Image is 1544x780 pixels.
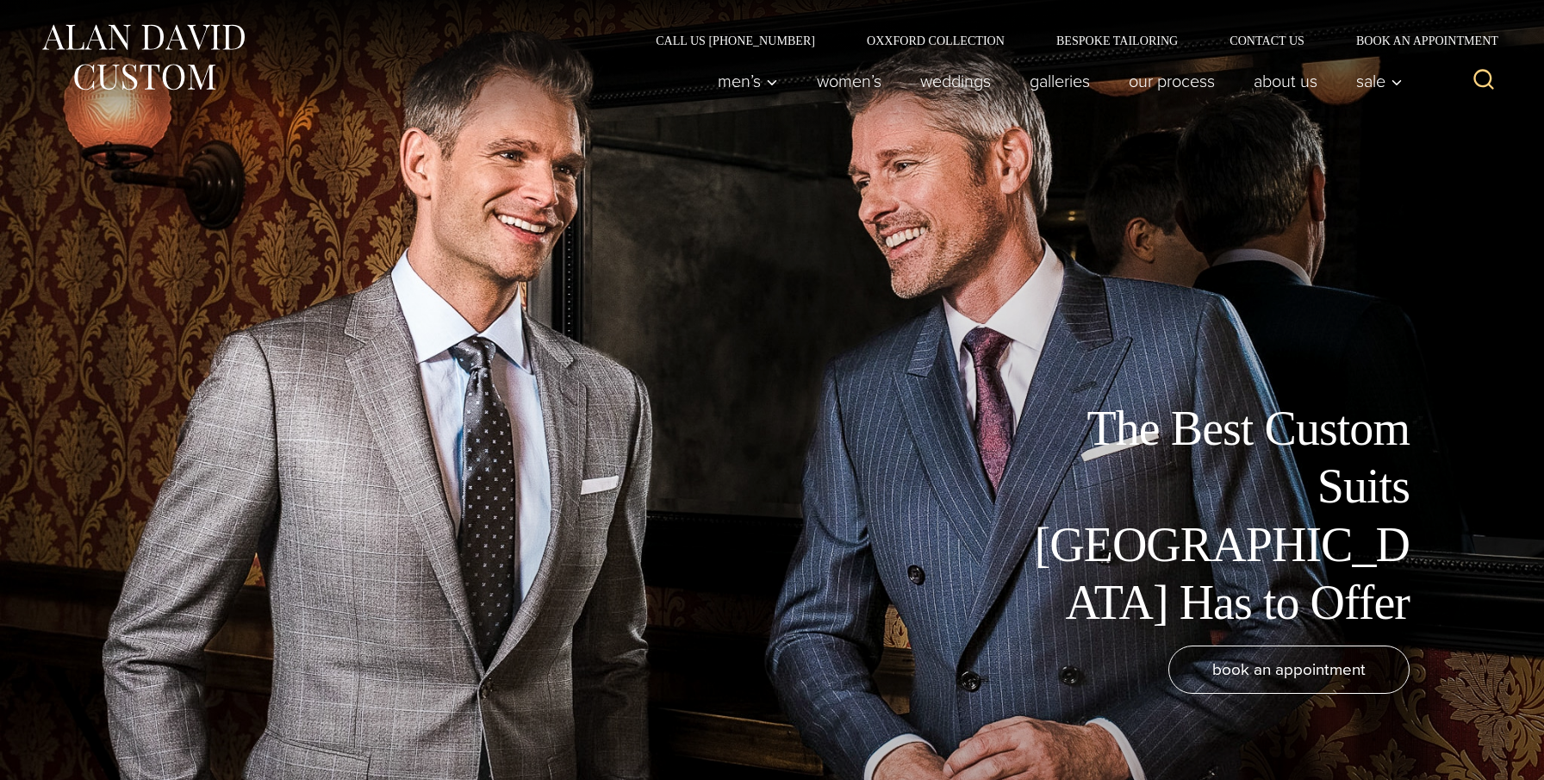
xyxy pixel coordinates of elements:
[1204,34,1330,47] a: Contact Us
[1011,64,1110,98] a: Galleries
[718,72,778,90] span: Men’s
[1356,72,1403,90] span: Sale
[1168,646,1410,694] a: book an appointment
[40,19,246,96] img: Alan David Custom
[1030,34,1204,47] a: Bespoke Tailoring
[1212,657,1366,682] span: book an appointment
[1330,34,1504,47] a: Book an Appointment
[1235,64,1337,98] a: About Us
[630,34,841,47] a: Call Us [PHONE_NUMBER]
[798,64,901,98] a: Women’s
[630,34,1504,47] nav: Secondary Navigation
[699,64,1412,98] nav: Primary Navigation
[901,64,1011,98] a: weddings
[1110,64,1235,98] a: Our Process
[1463,60,1504,102] button: View Search Form
[1022,400,1410,632] h1: The Best Custom Suits [GEOGRAPHIC_DATA] Has to Offer
[841,34,1030,47] a: Oxxford Collection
